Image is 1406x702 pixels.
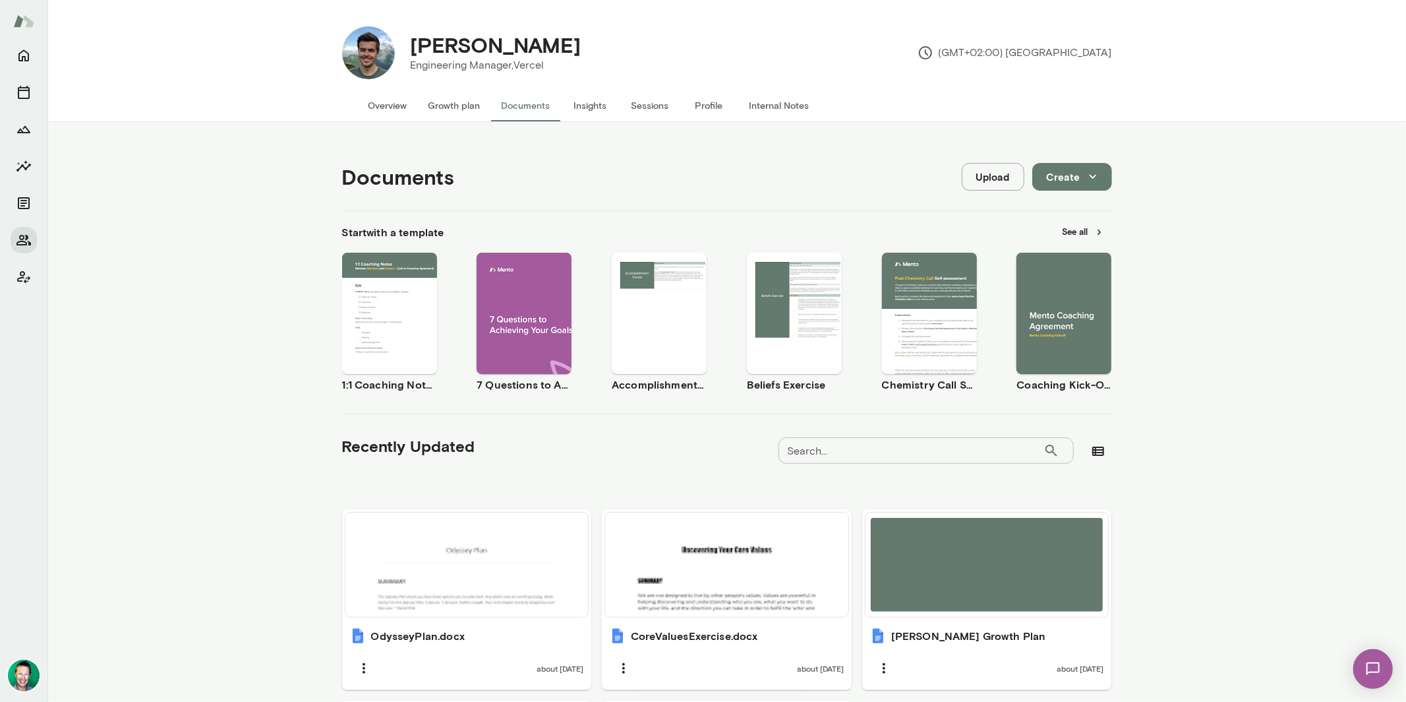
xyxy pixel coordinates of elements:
button: Create [1032,163,1112,191]
h6: Beliefs Exercise [747,377,842,393]
h4: [PERSON_NAME] [411,32,581,57]
button: Home [11,42,37,69]
span: about [DATE] [537,663,583,674]
button: Client app [11,264,37,290]
button: Growth plan [418,90,491,121]
img: Chris Growth Plan [870,628,886,644]
button: Insights [561,90,620,121]
button: See all [1055,222,1112,242]
button: Overview [358,90,418,121]
h6: [PERSON_NAME] Growth Plan [891,628,1046,644]
button: Growth Plan [11,116,37,143]
button: Members [11,227,37,253]
p: Engineering Manager, Vercel [411,57,581,73]
img: Mento [13,9,34,34]
button: Sessions [11,79,37,106]
h6: 7 Questions to Achieving Your Goals [477,377,571,393]
button: Sessions [620,90,680,121]
img: OdysseyPlan.docx [350,628,366,644]
h5: Recently Updated [342,435,475,457]
button: Insights [11,153,37,179]
button: Documents [11,190,37,216]
button: Upload [962,163,1024,191]
p: (GMT+02:00) [GEOGRAPHIC_DATA] [918,45,1112,61]
span: about [DATE] [797,663,844,674]
h4: Documents [342,164,455,189]
h6: Start with a template [342,224,444,240]
h6: 1:1 Coaching Notes [342,377,437,393]
button: Documents [491,90,561,121]
h6: Coaching Kick-Off | Coaching Agreement [1016,377,1111,393]
img: Chris Widmaier [342,26,395,79]
button: Profile [680,90,739,121]
img: Brian Lawrence [8,660,40,691]
img: CoreValuesExercise.docx [610,628,626,644]
h6: OdysseyPlan.docx [371,628,465,644]
h6: Chemistry Call Self-Assessment [Coaches only] [882,377,977,393]
h6: CoreValuesExercise.docx [631,628,757,644]
span: about [DATE] [1057,663,1103,674]
h6: Accomplishment Tracker [612,377,707,393]
button: Internal Notes [739,90,820,121]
